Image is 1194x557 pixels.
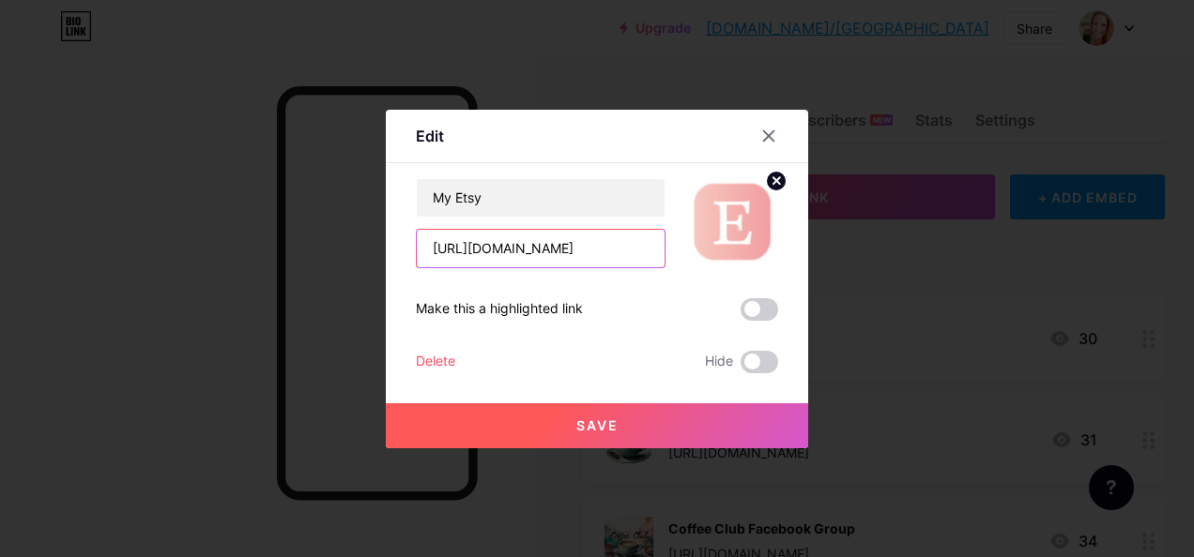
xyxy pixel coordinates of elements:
[705,351,733,373] span: Hide
[688,178,778,268] img: link_thumbnail
[576,417,619,433] span: Save
[416,298,583,321] div: Make this a highlighted link
[416,351,455,373] div: Delete
[416,125,444,147] div: Edit
[417,179,665,217] input: Title
[386,403,808,448] button: Save
[417,230,665,267] input: URL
